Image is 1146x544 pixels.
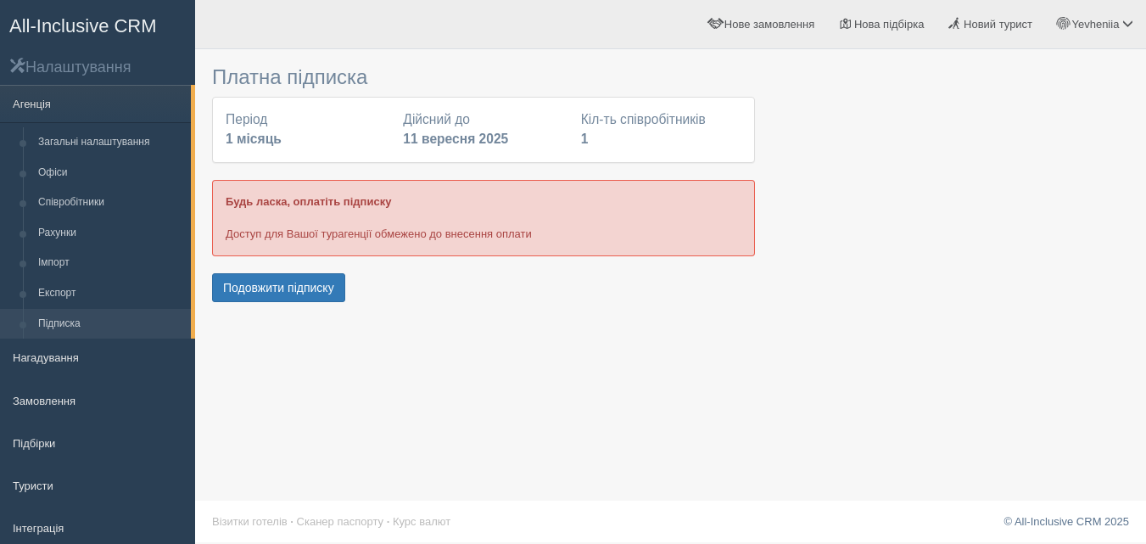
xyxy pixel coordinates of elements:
span: Нове замовлення [724,18,814,31]
div: Період [217,110,394,149]
a: Експорт [31,278,191,309]
b: 1 [581,132,589,146]
a: Візитки готелів [212,515,288,528]
a: Курс валют [393,515,450,528]
h3: Платна підписка [212,66,755,88]
span: · [290,515,293,528]
span: Yevheniia [1071,18,1119,31]
b: Будь ласка, оплатіть підписку [226,195,391,208]
div: Дійсний до [394,110,572,149]
a: Офіси [31,158,191,188]
span: Нова підбірка [854,18,925,31]
b: 11 вересня 2025 [403,132,508,146]
div: Доступ для Вашої турагенції обмежено до внесення оплати [212,180,755,255]
span: All-Inclusive CRM [9,15,157,36]
div: Кіл-ть співробітників [573,110,750,149]
span: Новий турист [964,18,1032,31]
a: Загальні налаштування [31,127,191,158]
b: 1 місяць [226,132,282,146]
span: · [387,515,390,528]
a: Співробітники [31,188,191,218]
a: Підписка [31,309,191,339]
a: © All-Inclusive CRM 2025 [1003,515,1129,528]
a: Рахунки [31,218,191,249]
a: Сканер паспорту [297,515,383,528]
a: All-Inclusive CRM [1,1,194,48]
a: Імпорт [31,248,191,278]
button: Подовжити підписку [212,273,345,302]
